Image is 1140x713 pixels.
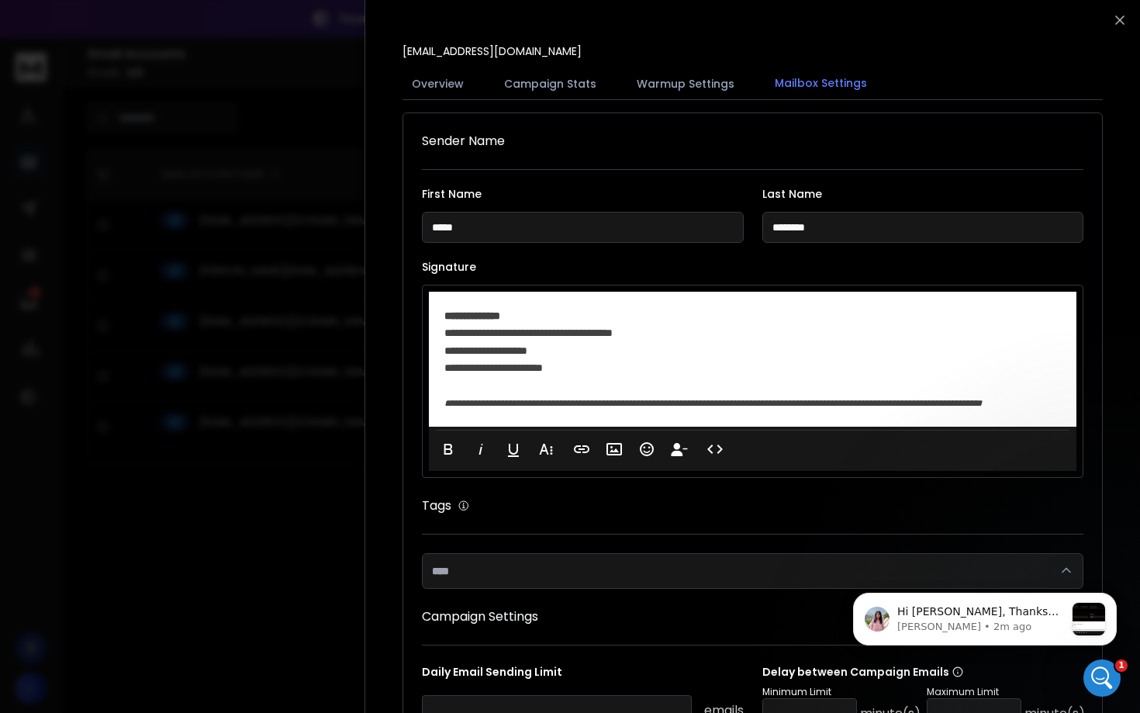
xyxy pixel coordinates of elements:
label: Last Name [762,189,1084,199]
button: Warmup Settings [627,67,744,101]
button: Emoticons [632,434,662,465]
h1: Tags [422,497,451,515]
button: Code View [700,434,730,465]
button: Overview [402,67,473,101]
button: Campaign Stats [495,67,606,101]
p: Maximum Limit [927,686,1085,698]
button: Insert Unsubscribe Link [665,434,694,465]
button: Underline (⌘U) [499,434,528,465]
button: Insert Image (⌘P) [599,434,629,465]
span: 1 [1115,659,1128,672]
p: Daily Email Sending Limit [422,664,744,686]
label: Signature [422,261,1083,272]
button: More Text [531,434,561,465]
iframe: Intercom notifications message [830,562,1140,671]
p: [EMAIL_ADDRESS][DOMAIN_NAME] [402,43,582,59]
button: Bold (⌘B) [434,434,463,465]
p: Minimum Limit [762,686,921,698]
label: First Name [422,189,744,199]
button: Italic (⌘I) [466,434,496,465]
h1: Sender Name [422,132,1083,151]
button: Insert Link (⌘K) [567,434,596,465]
iframe: Intercom live chat [1083,659,1121,697]
button: Mailbox Settings [765,66,876,102]
p: Delay between Campaign Emails [762,664,1085,680]
h1: Campaign Settings [422,607,1083,626]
